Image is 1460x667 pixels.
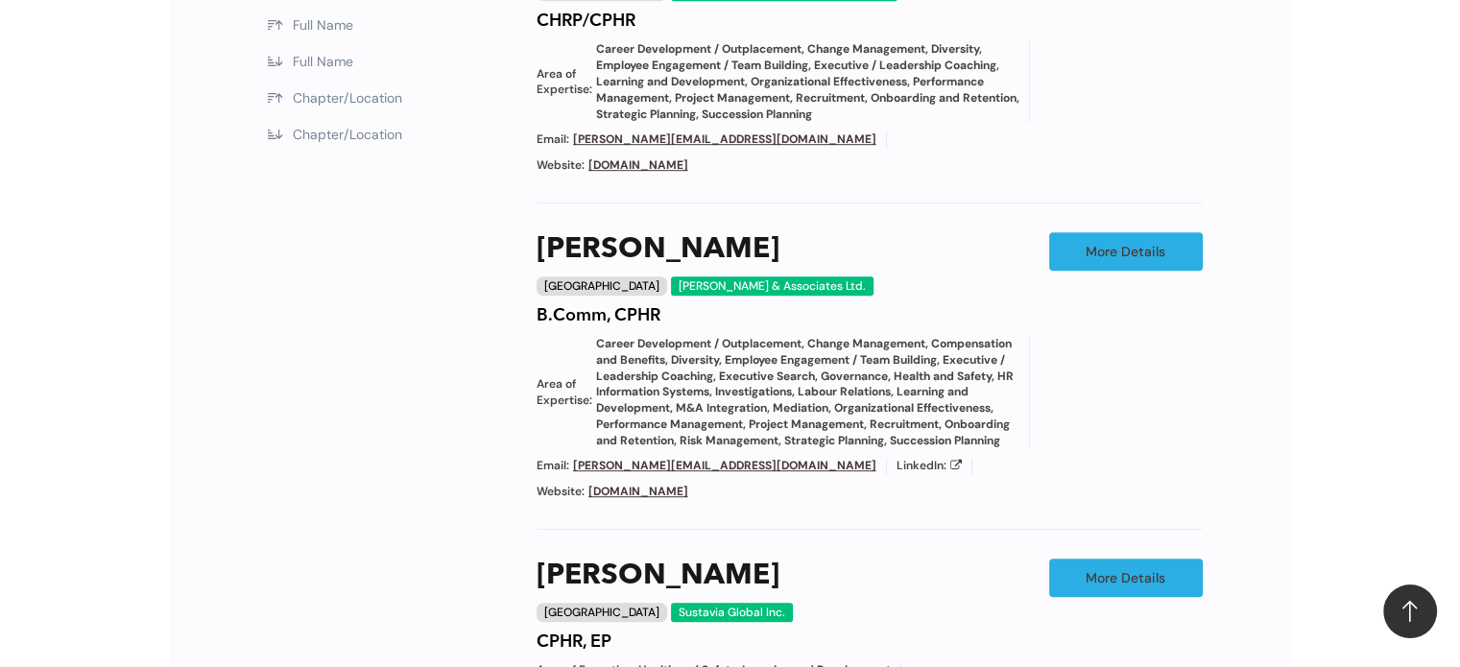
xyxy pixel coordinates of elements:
[537,305,660,326] h4: B.Comm, CPHR
[537,559,779,593] a: [PERSON_NAME]
[897,458,946,474] span: LinkedIn:
[671,276,874,296] div: [PERSON_NAME] & Associates Ltd.
[596,336,1019,449] span: Career Development / Outplacement, Change Management, Compensation and Benefits, Diversity, Emplo...
[293,16,353,34] span: Full Name
[573,131,876,147] a: [PERSON_NAME][EMAIL_ADDRESS][DOMAIN_NAME]
[1049,232,1203,271] a: More Details
[588,484,688,499] a: [DOMAIN_NAME]
[293,53,353,70] span: Full Name
[537,458,569,474] span: Email:
[537,603,667,622] div: [GEOGRAPHIC_DATA]
[537,66,592,99] span: Area of Expertise:
[537,631,611,653] h4: CPHR, EP
[1049,559,1203,597] a: More Details
[588,157,688,173] a: [DOMAIN_NAME]
[596,41,1019,122] span: Career Development / Outplacement, Change Management, Diversity, Employee Engagement / Team Build...
[573,458,876,473] a: [PERSON_NAME][EMAIL_ADDRESS][DOMAIN_NAME]
[537,484,585,500] span: Website:
[537,276,667,296] div: [GEOGRAPHIC_DATA]
[537,157,585,174] span: Website:
[537,131,569,148] span: Email:
[537,11,635,32] h4: CHRP/CPHR
[537,376,592,409] span: Area of Expertise:
[293,126,402,143] span: Chapter/Location
[537,232,779,267] a: [PERSON_NAME]
[293,89,402,107] span: Chapter/Location
[671,603,793,622] div: Sustavia Global Inc.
